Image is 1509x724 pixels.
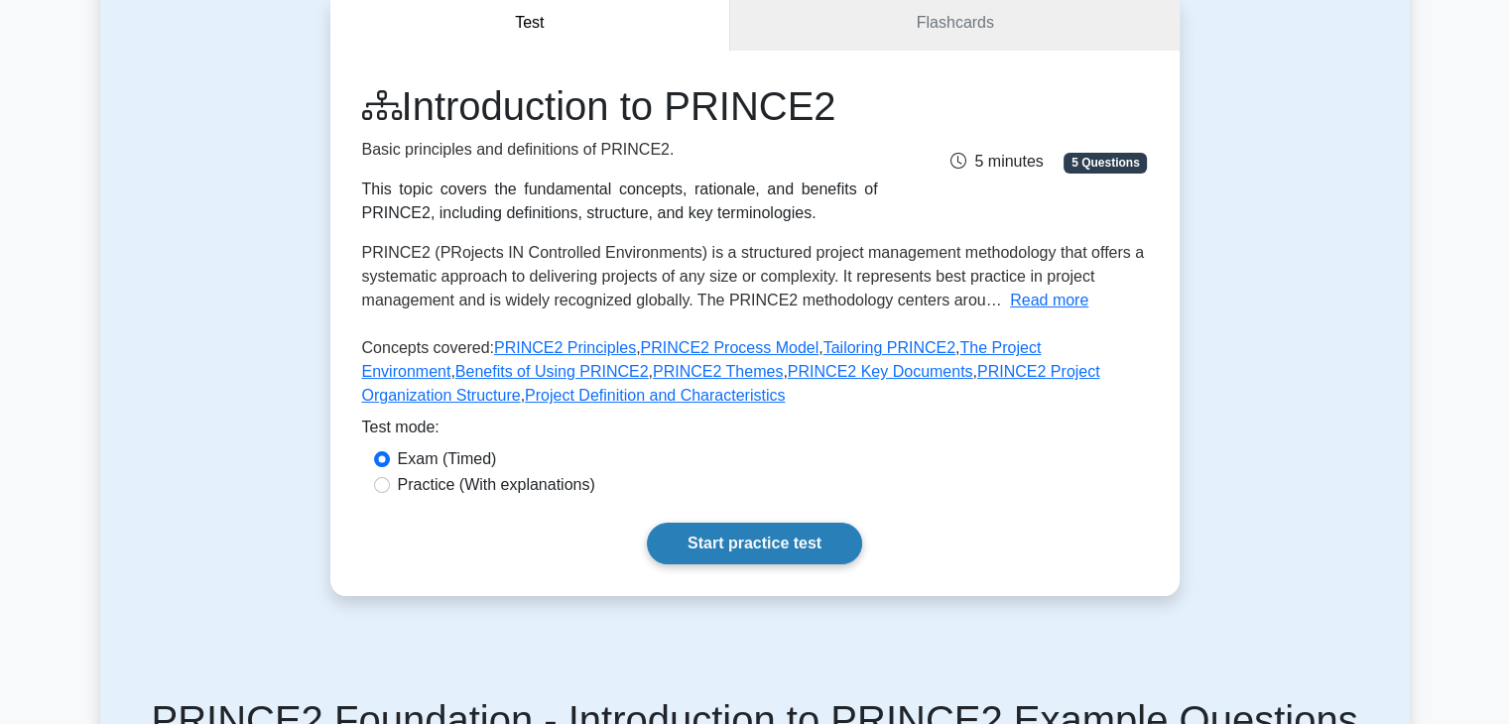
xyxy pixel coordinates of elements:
[494,339,636,356] a: PRINCE2 Principles
[362,138,878,162] p: Basic principles and definitions of PRINCE2.
[950,153,1043,170] span: 5 minutes
[398,447,497,471] label: Exam (Timed)
[362,244,1145,308] span: PRINCE2 (PRojects IN Controlled Environments) is a structured project management methodology that...
[1010,289,1088,312] button: Read more
[1064,153,1147,173] span: 5 Questions
[653,363,783,380] a: PRINCE2 Themes
[823,339,955,356] a: Tailoring PRINCE2
[362,339,1042,380] a: The Project Environment
[525,387,785,404] a: Project Definition and Characteristics
[647,523,862,564] a: Start practice test
[362,82,878,130] h1: Introduction to PRINCE2
[398,473,595,497] label: Practice (With explanations)
[362,416,1148,447] div: Test mode:
[362,178,878,225] div: This topic covers the fundamental concepts, rationale, and benefits of PRINCE2, including definit...
[641,339,819,356] a: PRINCE2 Process Model
[362,336,1148,416] p: Concepts covered: , , , , , , , ,
[455,363,649,380] a: Benefits of Using PRINCE2
[788,363,973,380] a: PRINCE2 Key Documents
